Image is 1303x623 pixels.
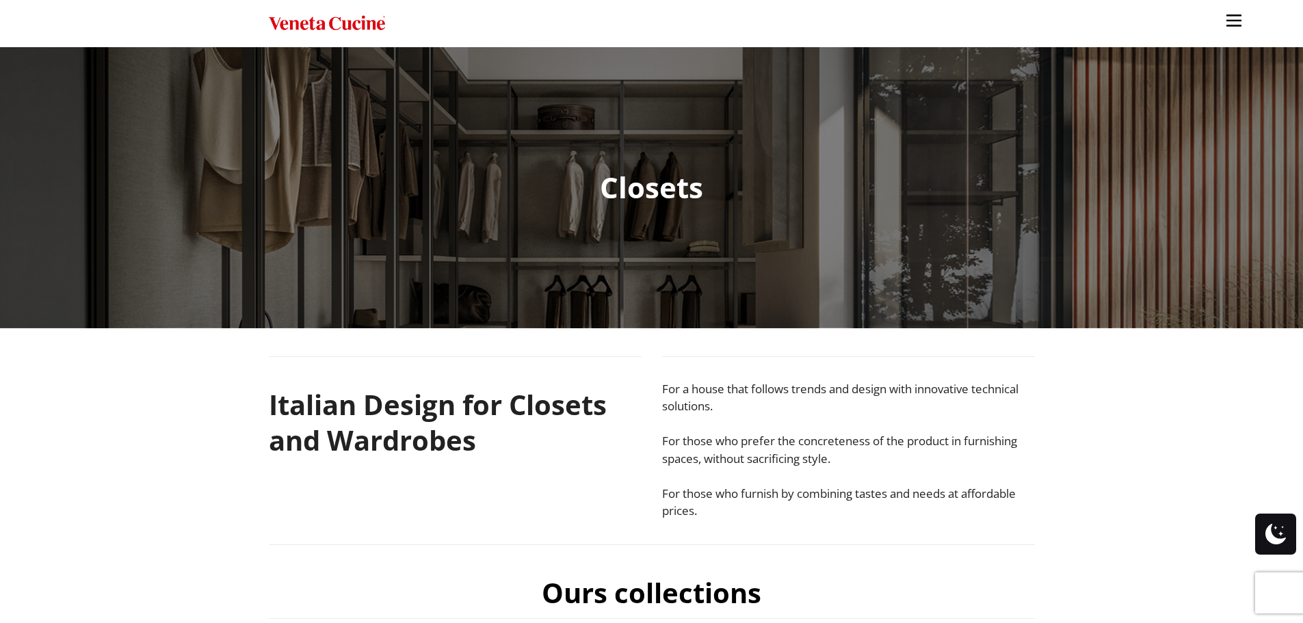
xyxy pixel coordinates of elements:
[542,568,761,618] h2: Ours collections
[662,432,1035,467] p: For those who prefer the concreteness of the product in furnishing spaces, without sacrificing st...
[269,14,385,34] img: Veneta Cucine USA
[662,485,1035,520] p: For those who furnish by combining tastes and needs at affordable prices.
[662,380,1035,415] p: For a house that follows trends and design with innovative technical solutions.
[269,380,642,465] h2: Italian Design for Closets and Wardrobes
[1224,10,1244,31] img: burger-menu-svgrepo-com-30x30.jpg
